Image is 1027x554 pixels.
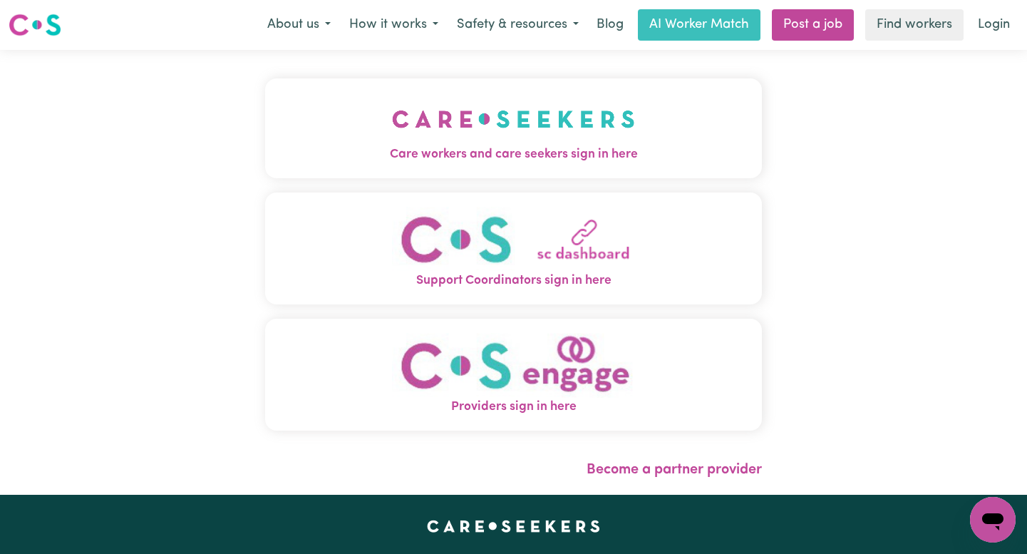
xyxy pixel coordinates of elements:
[448,10,588,40] button: Safety & resources
[265,78,762,178] button: Care workers and care seekers sign in here
[865,9,964,41] a: Find workers
[9,12,61,38] img: Careseekers logo
[587,463,762,477] a: Become a partner provider
[970,497,1016,543] iframe: Button to launch messaging window
[588,9,632,41] a: Blog
[265,398,762,416] span: Providers sign in here
[340,10,448,40] button: How it works
[427,520,600,532] a: Careseekers home page
[265,319,762,431] button: Providers sign in here
[9,9,61,41] a: Careseekers logo
[258,10,340,40] button: About us
[638,9,760,41] a: AI Worker Match
[265,272,762,290] span: Support Coordinators sign in here
[772,9,854,41] a: Post a job
[265,145,762,164] span: Care workers and care seekers sign in here
[265,193,762,304] button: Support Coordinators sign in here
[969,9,1018,41] a: Login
